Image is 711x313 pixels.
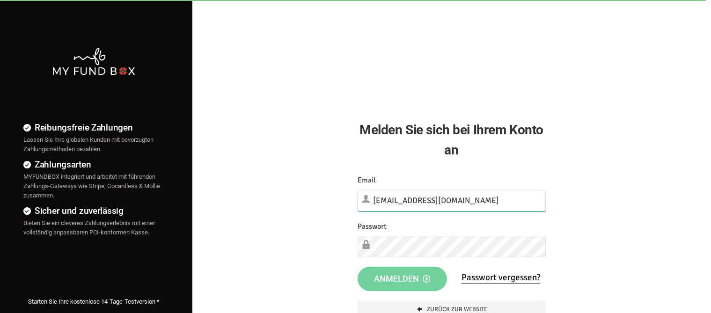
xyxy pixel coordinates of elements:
h2: Melden Sie sich bei Ihrem Konto an [358,120,546,160]
span: Anmelden [374,274,430,284]
img: mfbwhite.png [51,47,136,76]
span: MYFUNDBOX integriert und arbeitet mit führenden Zahlungs-Gateways wie Stripe, Gocardless & Mollie... [23,173,160,199]
button: Anmelden [358,267,447,291]
h4: Zahlungsarten [23,158,164,171]
span: Bieten Sie ein cleveres Zahlungserlebnis mit einer vollständig anpassbaren PCI-konformen Kasse. [23,219,155,236]
span: Lassen Sie Ihre globalen Kunden mit bevorzugten Zahlungsmethoden bezahlen. [23,136,154,153]
h4: Sicher und zuverlässig [23,204,164,218]
label: Email [358,175,376,186]
input: Email [358,190,546,211]
h4: Reibungsfreie Zahlungen [23,121,164,134]
a: Passwort vergessen? [462,272,540,284]
label: Passwort [358,221,387,233]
